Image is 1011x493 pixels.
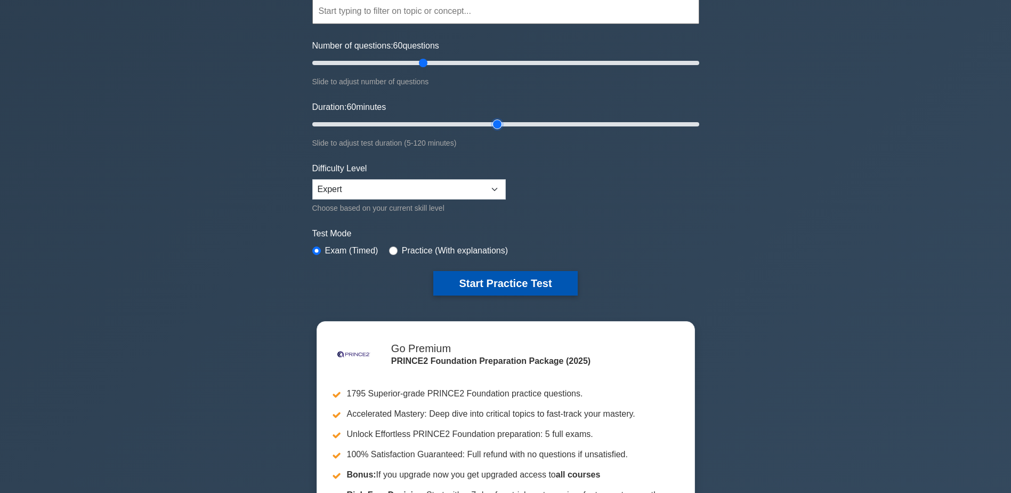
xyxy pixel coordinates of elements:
[312,75,699,88] div: Slide to adjust number of questions
[325,244,378,257] label: Exam (Timed)
[312,39,439,52] label: Number of questions: questions
[312,202,506,214] div: Choose based on your current skill level
[433,271,577,296] button: Start Practice Test
[312,162,367,175] label: Difficulty Level
[312,137,699,149] div: Slide to adjust test duration (5-120 minutes)
[393,41,403,50] span: 60
[312,101,386,114] label: Duration: minutes
[312,227,699,240] label: Test Mode
[402,244,508,257] label: Practice (With explanations)
[346,102,356,112] span: 60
